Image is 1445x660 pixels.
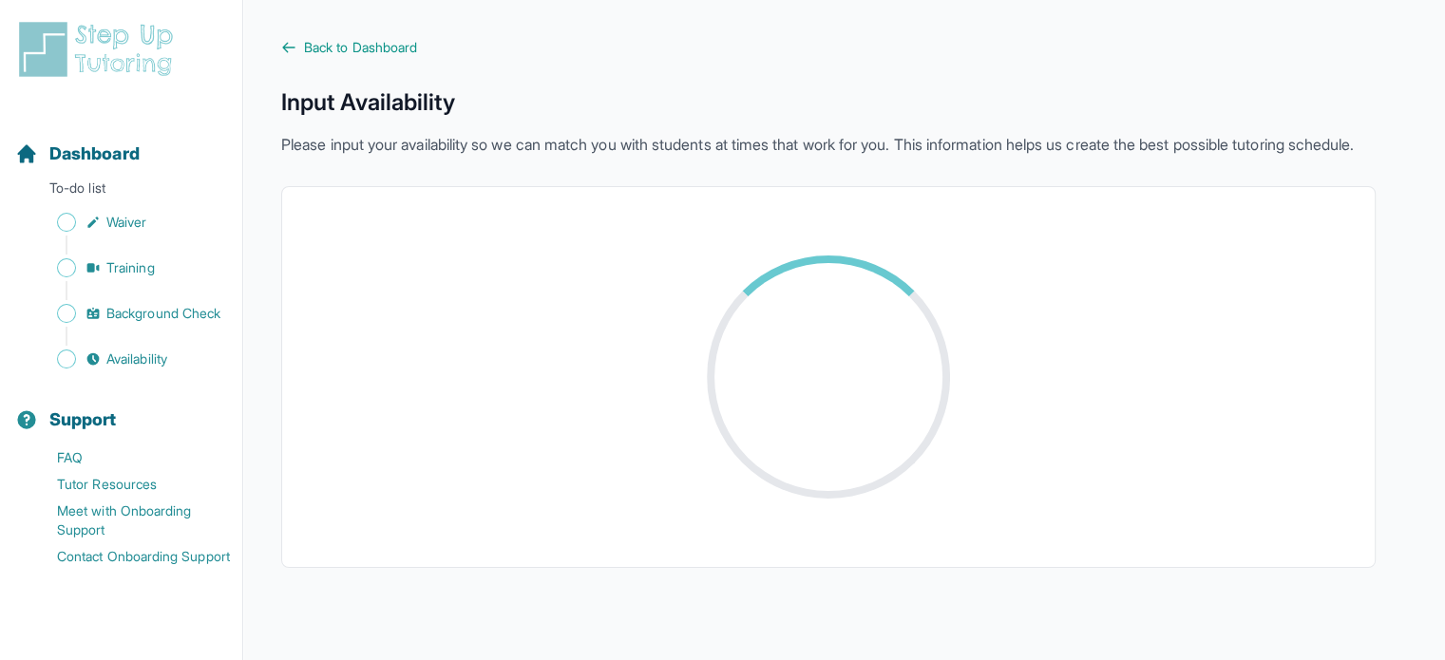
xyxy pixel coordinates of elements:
[15,498,242,543] a: Meet with Onboarding Support
[15,346,242,372] a: Availability
[106,258,155,277] span: Training
[49,141,140,167] span: Dashboard
[281,38,1376,57] a: Back to Dashboard
[15,444,242,471] a: FAQ
[49,406,117,433] span: Support
[15,19,184,80] img: logo
[106,349,167,368] span: Availability
[8,179,235,205] p: To-do list
[15,255,242,281] a: Training
[281,133,1376,156] p: Please input your availability so we can match you with students at times that work for you. This...
[106,213,146,232] span: Waiver
[15,209,242,236] a: Waiver
[106,304,220,323] span: Background Check
[281,87,1376,118] h1: Input Availability
[15,471,242,498] a: Tutor Resources
[304,38,417,57] span: Back to Dashboard
[8,376,235,441] button: Support
[15,543,242,570] a: Contact Onboarding Support
[8,110,235,175] button: Dashboard
[15,300,242,327] a: Background Check
[15,141,140,167] a: Dashboard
